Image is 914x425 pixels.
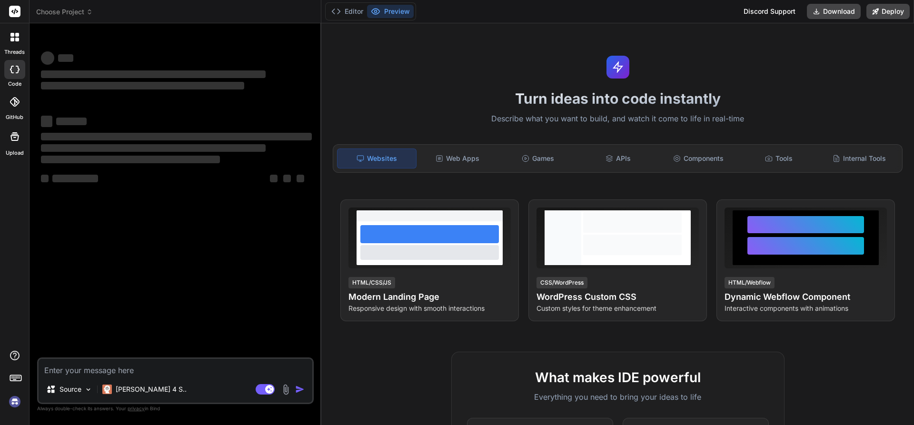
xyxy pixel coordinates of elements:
[52,175,98,182] span: ‌
[536,277,587,288] div: CSS/WordPress
[41,82,244,89] span: ‌
[41,156,220,163] span: ‌
[7,394,23,410] img: signin
[348,277,395,288] div: HTML/CSS/JS
[270,175,278,182] span: ‌
[327,113,908,125] p: Describe what you want to build, and watch it come to life in real-time
[536,290,699,304] h4: WordPress Custom CSS
[60,385,81,394] p: Source
[725,304,887,313] p: Interactive components with animations
[499,148,577,168] div: Games
[6,149,24,157] label: Upload
[6,113,23,121] label: GitHub
[866,4,910,19] button: Deploy
[738,4,801,19] div: Discord Support
[725,290,887,304] h4: Dynamic Webflow Component
[41,70,266,78] span: ‌
[820,148,898,168] div: Internal Tools
[116,385,187,394] p: [PERSON_NAME] 4 S..
[725,277,775,288] div: HTML/Webflow
[348,290,511,304] h4: Modern Landing Page
[41,144,266,152] span: ‌
[327,90,908,107] h1: Turn ideas into code instantly
[41,133,312,140] span: ‌
[280,384,291,395] img: attachment
[337,148,417,168] div: Websites
[807,4,861,19] button: Download
[418,148,497,168] div: Web Apps
[36,7,93,17] span: Choose Project
[297,175,304,182] span: ‌
[328,5,367,18] button: Editor
[37,404,314,413] p: Always double-check its answers. Your in Bind
[8,80,21,88] label: code
[659,148,738,168] div: Components
[536,304,699,313] p: Custom styles for theme enhancement
[56,118,87,125] span: ‌
[295,385,305,394] img: icon
[740,148,818,168] div: Tools
[58,54,73,62] span: ‌
[467,391,769,403] p: Everything you need to bring your ideas to life
[348,304,511,313] p: Responsive design with smooth interactions
[41,116,52,127] span: ‌
[84,385,92,394] img: Pick Models
[128,405,145,411] span: privacy
[467,367,769,387] h2: What makes IDE powerful
[283,175,291,182] span: ‌
[41,51,54,65] span: ‌
[4,48,25,56] label: threads
[41,175,49,182] span: ‌
[579,148,657,168] div: APIs
[367,5,414,18] button: Preview
[102,385,112,394] img: Claude 4 Sonnet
